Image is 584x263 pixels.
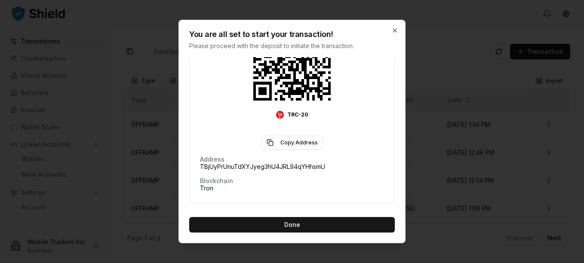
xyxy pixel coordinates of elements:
[261,136,323,150] button: Copy Address
[189,42,378,50] p: Please proceed with the deposit to initiate the transaction.
[200,178,233,184] p: Blockchain
[287,111,308,118] span: TRC-20
[276,111,284,119] img: Tron Logo
[189,217,395,232] button: Done
[200,162,325,171] span: TBjUyPrUnuTdXYJyeg3hU4JRL94qYHhsmU
[189,31,378,38] h2: You are all set to start your transaction!
[200,156,224,162] p: Address
[200,184,213,193] span: Tron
